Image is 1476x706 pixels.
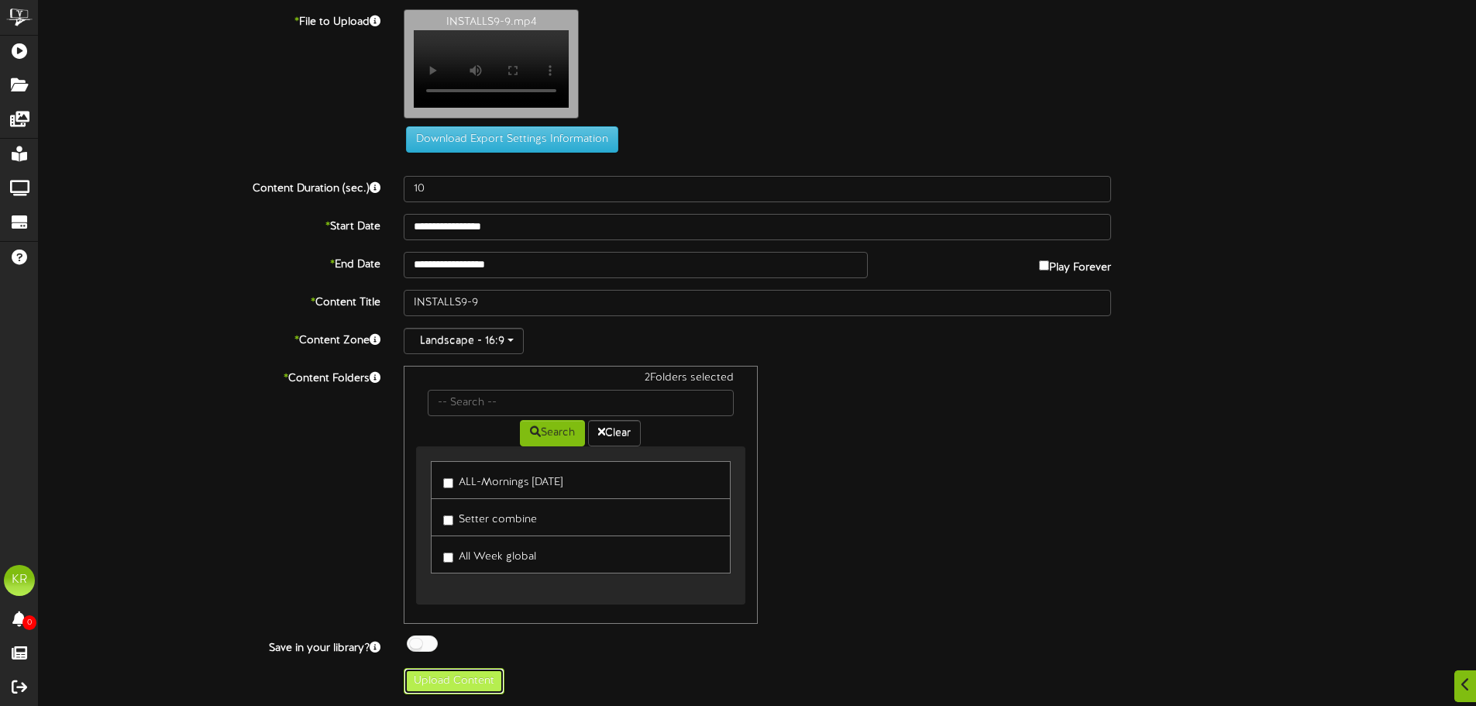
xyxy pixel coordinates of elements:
[404,668,504,694] button: Upload Content
[398,133,618,145] a: Download Export Settings Information
[416,370,745,390] div: 2 Folders selected
[443,544,536,565] label: All Week global
[27,290,392,311] label: Content Title
[406,126,618,153] button: Download Export Settings Information
[27,252,392,273] label: End Date
[414,30,569,108] video: Your browser does not support HTML5 video.
[1039,252,1111,276] label: Play Forever
[27,214,392,235] label: Start Date
[404,290,1111,316] input: Title of this Content
[27,366,392,387] label: Content Folders
[520,420,585,446] button: Search
[443,478,453,488] input: ALL-Mornings [DATE]
[404,328,524,354] button: Landscape - 16:9
[1039,260,1049,270] input: Play Forever
[588,420,641,446] button: Clear
[22,615,36,630] span: 0
[27,328,392,349] label: Content Zone
[4,565,35,596] div: KR
[428,390,733,416] input: -- Search --
[443,507,537,528] label: Setter combine
[27,635,392,656] label: Save in your library?
[27,9,392,30] label: File to Upload
[443,470,563,491] label: ALL-Mornings [DATE]
[443,553,453,563] input: All Week global
[443,515,453,525] input: Setter combine
[27,176,392,197] label: Content Duration (sec.)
